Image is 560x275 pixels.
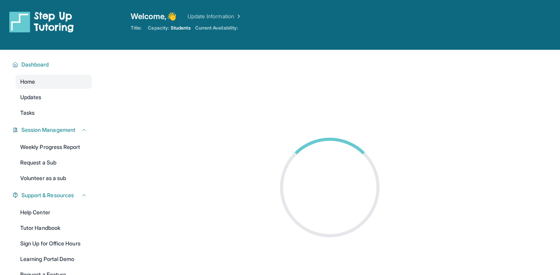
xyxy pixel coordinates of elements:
[131,11,177,22] span: Welcome, 👋
[16,236,92,250] a: Sign Up for Office Hours
[187,12,242,20] a: Update Information
[16,252,92,266] a: Learning Portal Demo
[20,78,35,86] span: Home
[16,156,92,170] a: Request a Sub
[16,75,92,89] a: Home
[18,61,87,68] button: Dashboard
[16,90,92,104] a: Updates
[16,106,92,120] a: Tasks
[148,25,169,31] span: Capacity:
[195,25,238,31] span: Current Availability:
[9,11,74,33] img: logo
[20,93,42,101] span: Updates
[21,191,74,199] span: Support & Resources
[131,25,142,31] span: Title:
[16,140,92,154] a: Weekly Progress Report
[16,221,92,235] a: Tutor Handbook
[234,12,242,20] img: Chevron Right
[18,191,87,199] button: Support & Resources
[16,171,92,185] a: Volunteer as a sub
[20,109,35,117] span: Tasks
[18,126,87,134] button: Session Management
[16,205,92,219] a: Help Center
[171,25,191,31] span: Students
[21,126,75,134] span: Session Management
[21,61,49,68] span: Dashboard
